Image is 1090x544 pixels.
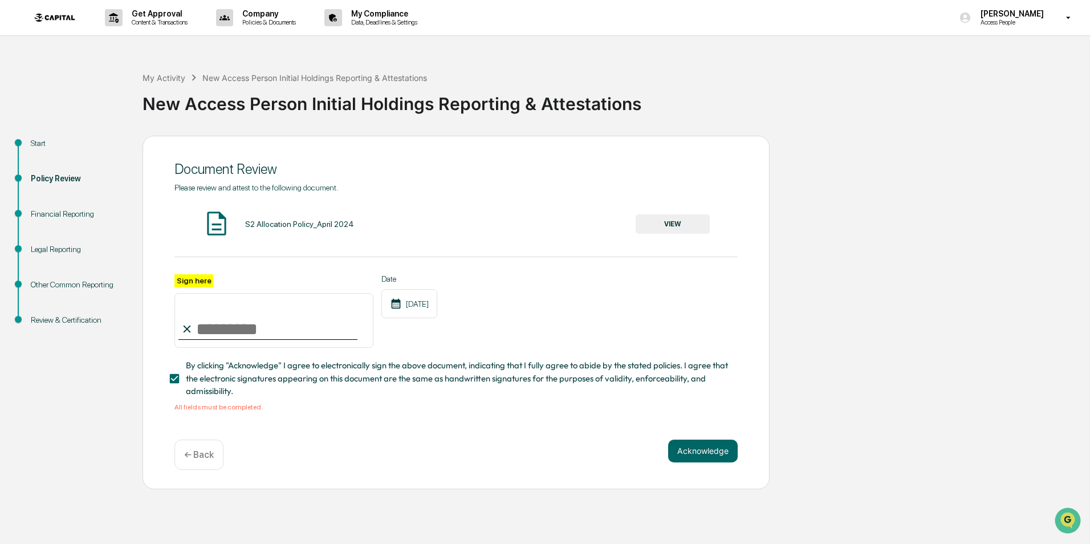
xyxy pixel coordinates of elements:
div: New Access Person Initial Holdings Reporting & Attestations [202,73,427,83]
p: ← Back [184,449,214,460]
div: New Access Person Initial Holdings Reporting & Attestations [143,84,1084,114]
p: Policies & Documents [233,18,302,26]
span: By clicking "Acknowledge" I agree to electronically sign the above document, indicating that I fu... [186,359,729,397]
div: We're available if you need us! [39,99,144,108]
div: Financial Reporting [31,208,124,220]
img: 1746055101610-c473b297-6a78-478c-a979-82029cc54cd1 [11,87,32,108]
p: Get Approval [123,9,193,18]
span: Please review and attest to the following document. [174,183,338,192]
div: All fields must be completed. [174,403,738,411]
button: Start new chat [194,91,208,104]
span: Pylon [113,193,138,202]
a: 🖐️Preclearance [7,139,78,160]
span: Data Lookup [23,165,72,177]
div: Start new chat [39,87,187,99]
div: 🖐️ [11,145,21,154]
label: Date [381,274,437,283]
div: My Activity [143,73,185,83]
img: logo [27,6,82,30]
span: Preclearance [23,144,74,155]
div: Policy Review [31,173,124,185]
p: Data, Deadlines & Settings [342,18,423,26]
a: 🔎Data Lookup [7,161,76,181]
p: [PERSON_NAME] [971,9,1050,18]
button: VIEW [636,214,710,234]
p: How can we help? [11,24,208,42]
button: Acknowledge [668,440,738,462]
p: Company [233,9,302,18]
a: 🗄️Attestations [78,139,146,160]
iframe: Open customer support [1054,506,1084,537]
input: Clear [30,52,188,64]
img: Document Icon [202,209,231,238]
a: Powered byPylon [80,193,138,202]
p: Access People [971,18,1050,26]
div: Other Common Reporting [31,279,124,291]
div: 🗄️ [83,145,92,154]
div: Review & Certification [31,314,124,326]
div: [DATE] [381,289,437,318]
div: S2 Allocation Policy_April 2024 [245,220,354,229]
p: Content & Transactions [123,18,193,26]
span: Attestations [94,144,141,155]
p: My Compliance [342,9,423,18]
div: 🔎 [11,167,21,176]
label: Sign here [174,274,213,287]
div: Document Review [174,161,738,177]
div: Start [31,137,124,149]
div: Legal Reporting [31,243,124,255]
